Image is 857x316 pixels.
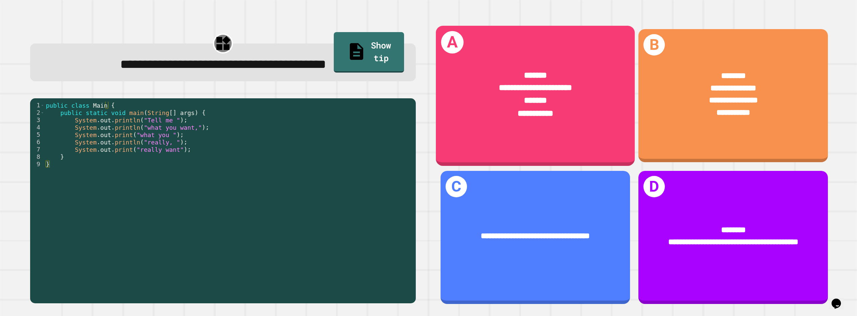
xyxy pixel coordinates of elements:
[643,176,665,197] h1: D
[30,138,45,146] div: 6
[30,146,45,153] div: 7
[30,161,45,168] div: 9
[41,102,44,109] span: Toggle code folding, rows 1 through 9
[30,116,45,124] div: 3
[41,109,44,116] span: Toggle code folding, rows 2 through 8
[30,109,45,116] div: 2
[30,131,45,138] div: 5
[334,32,404,73] a: Show tip
[829,289,850,309] iframe: chat widget
[30,124,45,131] div: 4
[30,153,45,161] div: 8
[441,31,463,54] h1: A
[30,102,45,109] div: 1
[643,34,665,56] h1: B
[446,176,467,197] h1: C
